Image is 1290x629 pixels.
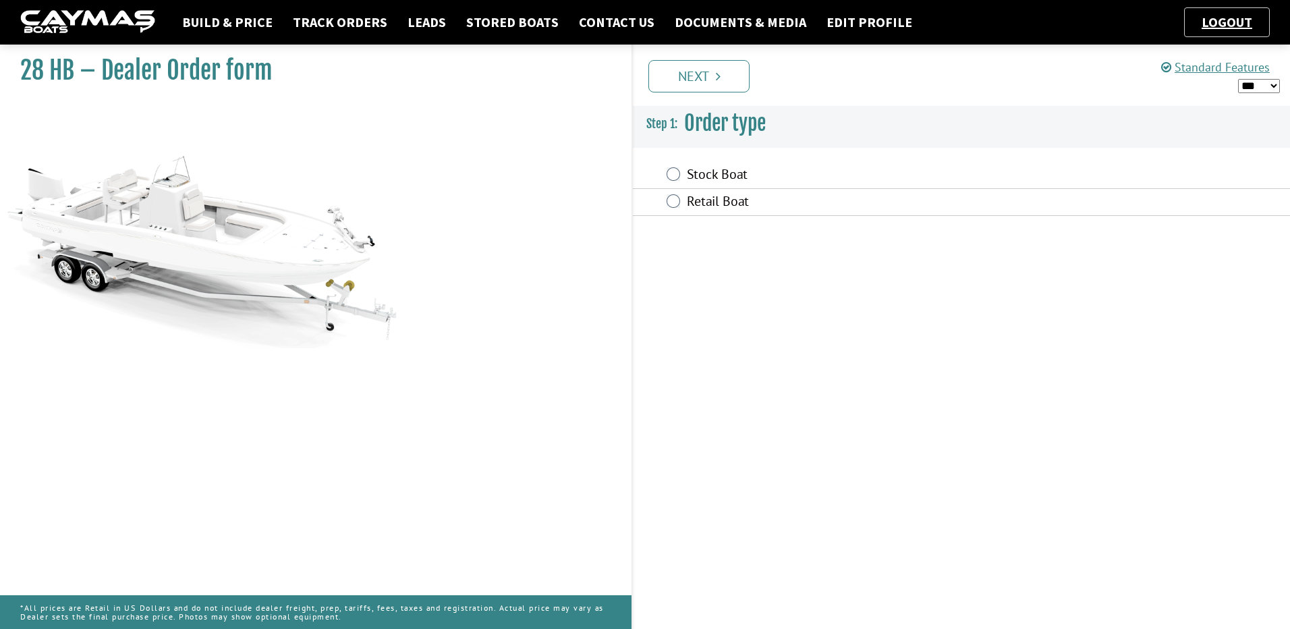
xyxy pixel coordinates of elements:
label: Stock Boat [687,166,1048,186]
h1: 28 HB – Dealer Order form [20,55,598,86]
p: *All prices are Retail in US Dollars and do not include dealer freight, prep, tariffs, fees, taxe... [20,597,611,628]
a: Contact Us [572,13,661,31]
a: Build & Price [175,13,279,31]
a: Next [648,60,750,92]
a: Edit Profile [820,13,919,31]
a: Documents & Media [668,13,813,31]
img: caymas-dealer-connect-2ed40d3bc7270c1d8d7ffb4b79bf05adc795679939227970def78ec6f6c03838.gif [20,10,155,35]
ul: Pagination [645,58,1290,92]
label: Retail Boat [687,193,1048,213]
a: Leads [401,13,453,31]
a: Track Orders [286,13,394,31]
h3: Order type [633,99,1290,148]
a: Stored Boats [459,13,565,31]
a: Standard Features [1161,59,1270,75]
a: Logout [1195,13,1259,30]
